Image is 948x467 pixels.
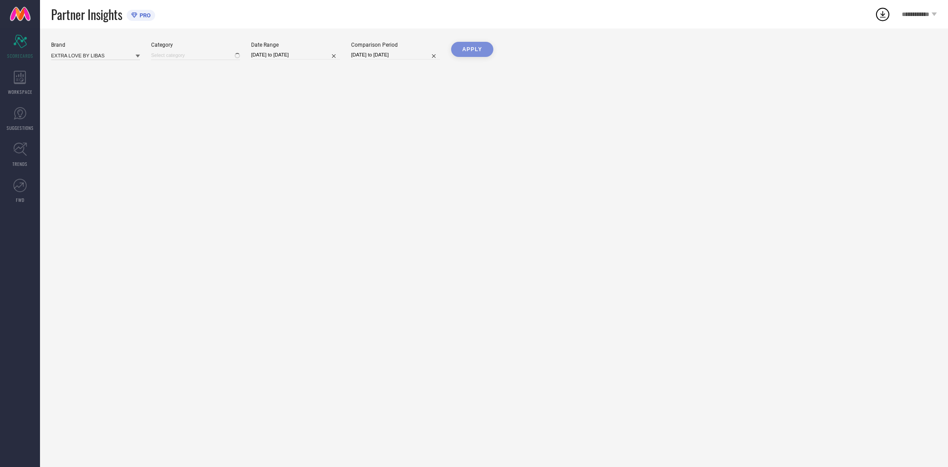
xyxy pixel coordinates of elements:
[137,12,151,19] span: PRO
[51,42,140,48] div: Brand
[7,125,34,131] span: SUGGESTIONS
[151,42,240,48] div: Category
[251,50,340,60] input: Select date range
[7,52,33,59] span: SCORECARDS
[351,42,440,48] div: Comparison Period
[16,197,24,203] span: FWD
[351,50,440,60] input: Select comparison period
[875,6,891,22] div: Open download list
[51,5,122,24] span: Partner Insights
[251,42,340,48] div: Date Range
[8,89,32,95] span: WORKSPACE
[12,161,28,167] span: TRENDS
